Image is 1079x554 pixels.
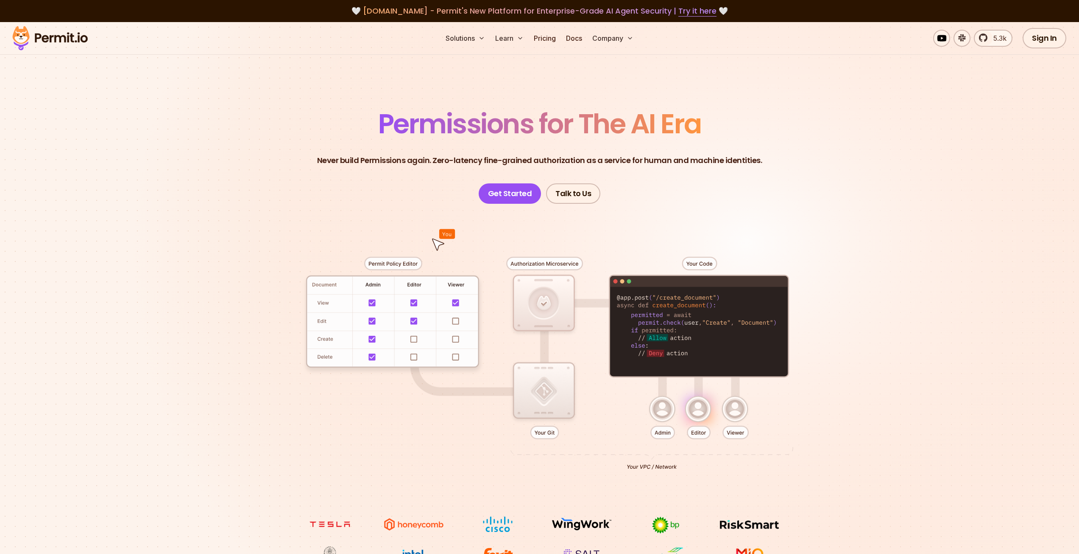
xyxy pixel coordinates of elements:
img: bp [634,516,697,534]
button: Solutions [442,30,488,47]
button: Company [589,30,637,47]
img: Cisco [466,516,530,532]
img: tesla [298,516,362,532]
img: Honeycomb [382,516,446,532]
span: Permissions for The AI Era [378,105,701,143]
a: Docs [563,30,586,47]
p: Never build Permissions again. Zero-latency fine-grained authorization as a service for human and... [317,155,762,166]
button: Learn [492,30,527,47]
div: 🤍 🤍 [20,5,1059,17]
img: Wingwork [550,516,613,532]
img: Permit logo [8,24,92,53]
a: Sign In [1023,28,1066,48]
img: Risksmart [718,516,781,532]
a: Pricing [530,30,559,47]
a: Try it here [678,6,717,17]
a: 5.3k [974,30,1012,47]
span: [DOMAIN_NAME] - Permit's New Platform for Enterprise-Grade AI Agent Security | [363,6,717,16]
a: Talk to Us [546,183,600,204]
a: Get Started [479,183,541,204]
span: 5.3k [988,33,1007,43]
